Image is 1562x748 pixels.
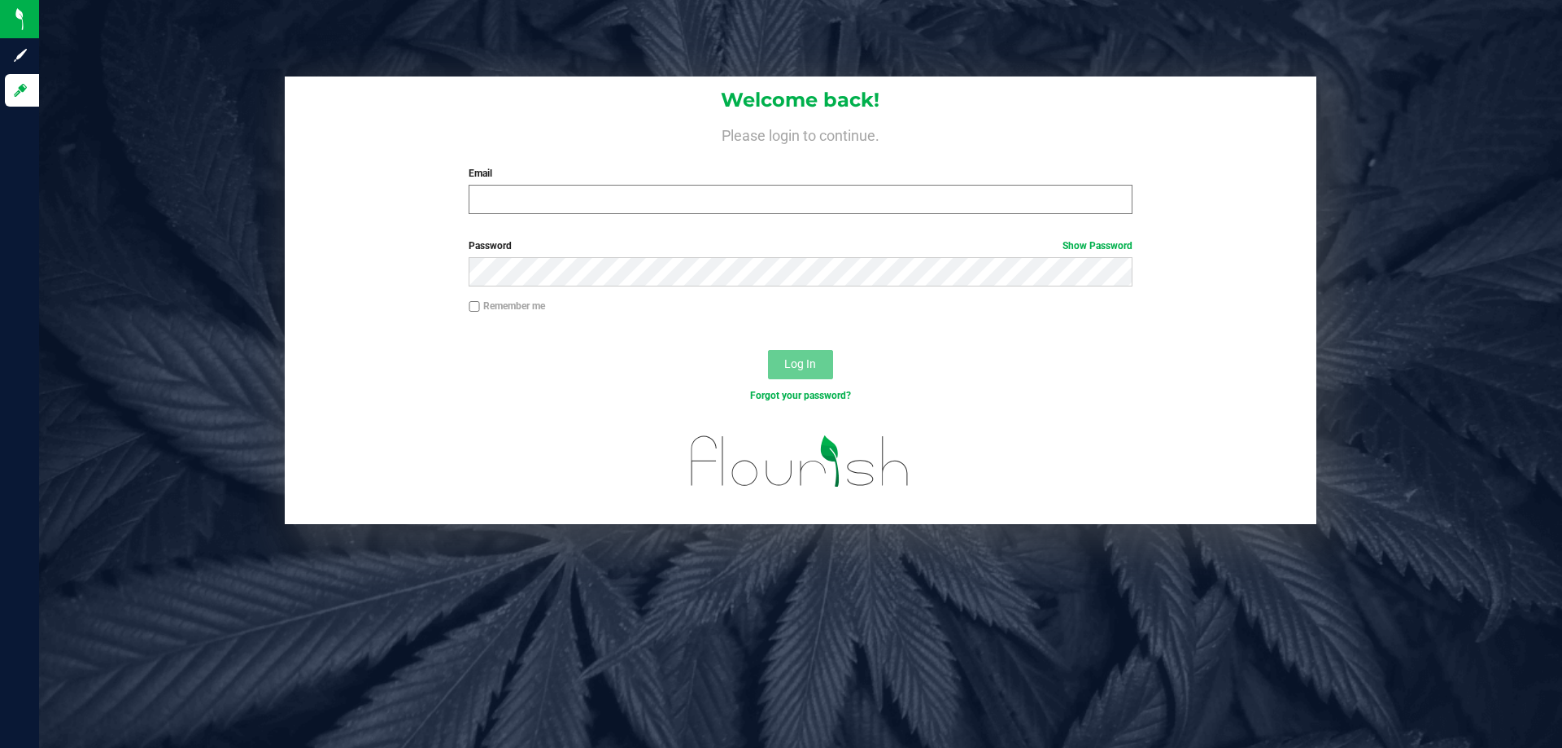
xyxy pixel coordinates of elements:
[469,166,1132,181] label: Email
[285,124,1316,143] h4: Please login to continue.
[469,240,512,252] span: Password
[469,301,480,313] input: Remember me
[671,420,929,503] img: flourish_logo.svg
[1062,240,1132,252] a: Show Password
[750,390,851,401] a: Forgot your password?
[469,299,545,313] label: Remember me
[784,357,816,370] span: Log In
[768,350,833,379] button: Log In
[12,82,28,98] inline-svg: Log in
[285,90,1316,111] h1: Welcome back!
[12,47,28,63] inline-svg: Sign up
